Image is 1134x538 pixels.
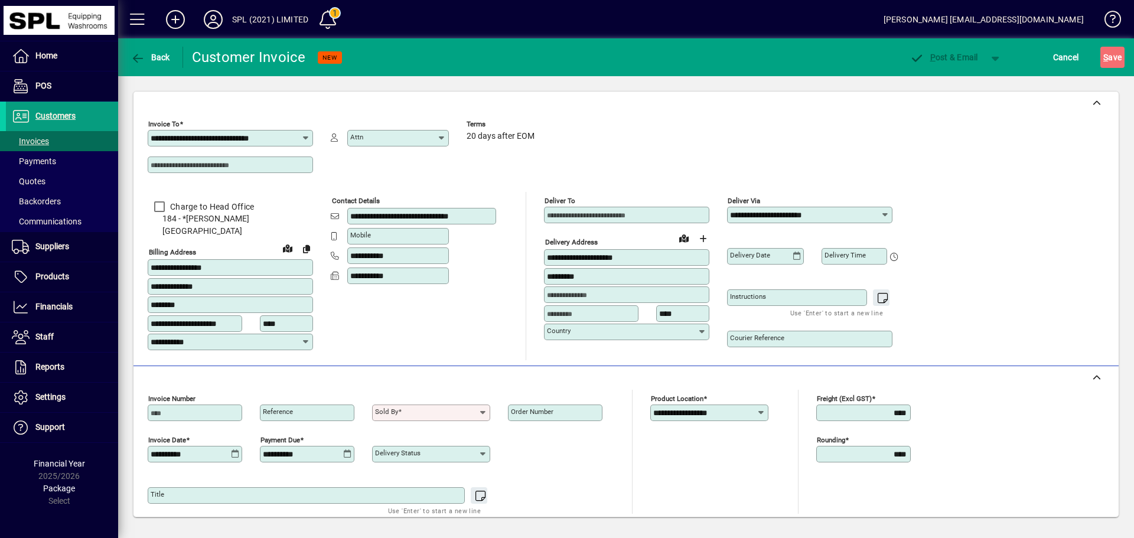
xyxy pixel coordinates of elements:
[12,156,56,166] span: Payments
[6,232,118,262] a: Suppliers
[128,47,173,68] button: Back
[693,229,712,248] button: Choose address
[1096,2,1119,41] a: Knowledge Base
[467,120,537,128] span: Terms
[545,197,575,205] mat-label: Deliver To
[35,81,51,90] span: POS
[730,251,770,259] mat-label: Delivery date
[6,383,118,412] a: Settings
[148,394,195,402] mat-label: Invoice number
[6,322,118,352] a: Staff
[12,217,82,226] span: Communications
[6,211,118,231] a: Communications
[1103,48,1122,67] span: ave
[817,394,872,402] mat-label: Freight (excl GST)
[651,394,703,402] mat-label: Product location
[6,151,118,171] a: Payments
[930,53,936,62] span: P
[6,292,118,322] a: Financials
[6,353,118,382] a: Reports
[904,47,984,68] button: Post & Email
[790,306,883,319] mat-hint: Use 'Enter' to start a new line
[6,131,118,151] a: Invoices
[118,47,183,68] app-page-header-button: Back
[350,133,363,141] mat-label: Attn
[151,490,164,498] mat-label: Title
[730,334,784,342] mat-label: Courier Reference
[6,413,118,442] a: Support
[6,171,118,191] a: Quotes
[322,54,337,61] span: NEW
[511,407,553,416] mat-label: Order number
[278,239,297,257] a: View on map
[350,231,371,239] mat-label: Mobile
[263,407,293,416] mat-label: Reference
[12,197,61,206] span: Backorders
[148,435,186,444] mat-label: Invoice date
[6,262,118,292] a: Products
[35,332,54,341] span: Staff
[35,392,66,402] span: Settings
[547,327,571,335] mat-label: Country
[35,51,57,60] span: Home
[375,449,421,457] mat-label: Delivery status
[194,9,232,30] button: Profile
[297,239,316,258] button: Copy to Delivery address
[34,459,85,468] span: Financial Year
[12,136,49,146] span: Invoices
[467,132,535,141] span: 20 days after EOM
[1100,47,1125,68] button: Save
[168,201,254,213] label: Charge to Head Office
[817,435,845,444] mat-label: Rounding
[131,53,170,62] span: Back
[12,177,45,186] span: Quotes
[232,10,308,29] div: SPL (2021) LIMITED
[825,251,866,259] mat-label: Delivery time
[6,41,118,71] a: Home
[674,229,693,247] a: View on map
[884,10,1084,29] div: [PERSON_NAME] [EMAIL_ADDRESS][DOMAIN_NAME]
[1103,53,1108,62] span: S
[192,48,306,67] div: Customer Invoice
[43,484,75,493] span: Package
[35,362,64,371] span: Reports
[148,213,313,237] span: 184 - *[PERSON_NAME] [GEOGRAPHIC_DATA]
[35,272,69,281] span: Products
[35,242,69,251] span: Suppliers
[6,191,118,211] a: Backorders
[157,9,194,30] button: Add
[730,292,766,301] mat-label: Instructions
[35,302,73,311] span: Financials
[375,407,398,416] mat-label: Sold by
[260,435,300,444] mat-label: Payment due
[35,422,65,432] span: Support
[148,120,180,128] mat-label: Invoice To
[1050,47,1082,68] button: Cancel
[1053,48,1079,67] span: Cancel
[35,111,76,120] span: Customers
[910,53,978,62] span: ost & Email
[388,504,481,517] mat-hint: Use 'Enter' to start a new line
[728,197,760,205] mat-label: Deliver via
[6,71,118,101] a: POS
